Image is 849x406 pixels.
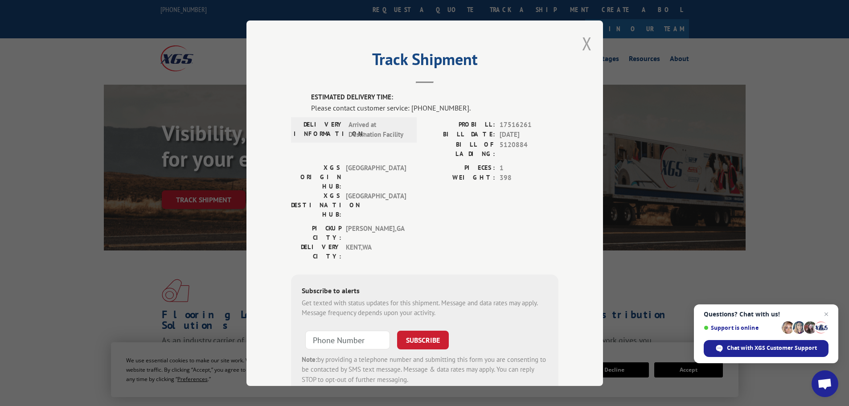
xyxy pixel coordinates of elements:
label: ESTIMATED DELIVERY TIME: [311,92,558,103]
span: [DATE] [500,130,558,140]
span: Support is online [704,324,779,331]
div: Chat with XGS Customer Support [704,340,828,357]
label: BILL DATE: [425,130,495,140]
label: BILL OF LADING: [425,139,495,158]
span: [GEOGRAPHIC_DATA] [346,163,406,191]
label: PICKUP CITY: [291,223,341,242]
span: Chat with XGS Customer Support [727,344,817,352]
label: WEIGHT: [425,173,495,183]
button: Close modal [582,32,592,55]
span: Close chat [821,309,832,320]
span: Arrived at Destination Facility [349,119,409,139]
button: SUBSCRIBE [397,330,449,349]
div: Open chat [812,370,838,397]
span: 5120884 [500,139,558,158]
div: Subscribe to alerts [302,285,548,298]
label: XGS ORIGIN HUB: [291,163,341,191]
span: Questions? Chat with us! [704,311,828,318]
span: 17516261 [500,119,558,130]
label: DELIVERY CITY: [291,242,341,261]
h2: Track Shipment [291,53,558,70]
span: 1 [500,163,558,173]
input: Phone Number [305,330,390,349]
label: PIECES: [425,163,495,173]
strong: Note: [302,355,317,363]
div: by providing a telephone number and submitting this form you are consenting to be contacted by SM... [302,354,548,385]
div: Get texted with status updates for this shipment. Message and data rates may apply. Message frequ... [302,298,548,318]
span: KENT , WA [346,242,406,261]
span: 398 [500,173,558,183]
div: Please contact customer service: [PHONE_NUMBER]. [311,102,558,113]
span: [GEOGRAPHIC_DATA] [346,191,406,219]
label: XGS DESTINATION HUB: [291,191,341,219]
span: [PERSON_NAME] , GA [346,223,406,242]
label: DELIVERY INFORMATION: [294,119,344,139]
label: PROBILL: [425,119,495,130]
